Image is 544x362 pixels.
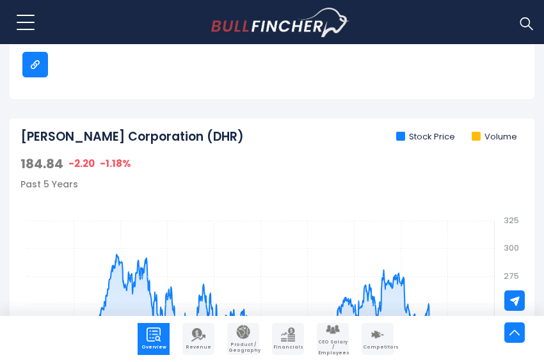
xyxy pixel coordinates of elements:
[182,323,214,355] a: Company Revenue
[363,345,392,350] span: Competitors
[227,323,259,355] a: Company Product/Geography
[211,8,349,37] img: Bullfincher logo
[139,345,168,350] span: Overview
[22,52,48,77] a: Go to link
[504,215,519,226] text: 325
[504,298,519,309] text: 250
[184,345,213,350] span: Revenue
[504,242,519,253] text: 300
[211,8,349,37] a: Go to homepage
[318,340,348,356] span: CEO Salary / Employees
[20,178,78,191] span: Past 5 Years
[362,323,394,355] a: Company Competitors
[20,129,244,145] h2: [PERSON_NAME] Corporation (DHR)
[138,323,170,355] a: Company Overview
[100,157,131,170] span: -1.18%
[273,345,303,350] span: Financials
[68,157,95,170] span: -2.20
[504,271,519,281] text: 275
[317,323,349,355] a: Company Employees
[272,323,304,355] a: Company Financials
[396,132,455,143] li: Stock Price
[20,155,63,172] span: 184.84
[472,132,517,143] li: Volume
[228,342,258,353] span: Product / Geography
